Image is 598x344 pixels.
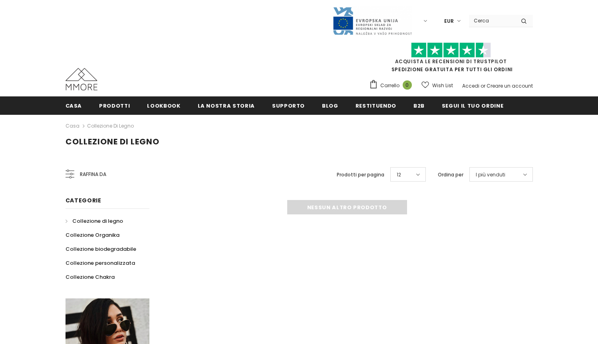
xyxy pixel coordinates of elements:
[369,46,533,73] span: SPEDIZIONE GRATUITA PER TUTTI GLI ORDINI
[442,96,503,114] a: Segui il tuo ordine
[403,80,412,90] span: 0
[66,96,82,114] a: Casa
[380,82,399,90] span: Carrello
[413,96,425,114] a: B2B
[147,102,180,110] span: Lookbook
[444,17,454,25] span: EUR
[356,102,396,110] span: Restituendo
[322,102,338,110] span: Blog
[432,82,453,90] span: Wish List
[80,170,106,179] span: Raffina da
[99,102,130,110] span: Prodotti
[198,96,255,114] a: La nostra storia
[66,228,119,242] a: Collezione Organika
[99,96,130,114] a: Prodotti
[337,171,384,179] label: Prodotti per pagina
[147,96,180,114] a: Lookbook
[322,96,338,114] a: Blog
[66,245,136,253] span: Collezione biodegradabile
[442,102,503,110] span: Segui il tuo ordine
[66,242,136,256] a: Collezione biodegradabile
[397,171,401,179] span: 12
[332,6,412,36] img: Javni Razpis
[462,82,479,89] a: Accedi
[66,256,135,270] a: Collezione personalizzata
[66,259,135,267] span: Collezione personalizzata
[487,82,533,89] a: Creare un account
[66,270,115,284] a: Collezione Chakra
[66,273,115,281] span: Collezione Chakra
[356,96,396,114] a: Restituendo
[87,122,134,129] a: Collezione di legno
[72,217,123,225] span: Collezione di legno
[438,171,463,179] label: Ordina per
[66,214,123,228] a: Collezione di legno
[198,102,255,110] span: La nostra storia
[369,80,416,92] a: Carrello 0
[66,68,97,90] img: Casi MMORE
[66,102,82,110] span: Casa
[66,231,119,239] span: Collezione Organika
[272,96,305,114] a: supporto
[66,136,159,147] span: Collezione di legno
[272,102,305,110] span: supporto
[413,102,425,110] span: B2B
[481,82,485,89] span: or
[66,121,79,131] a: Casa
[332,17,412,24] a: Javni Razpis
[395,58,507,65] a: Acquista le recensioni di TrustPilot
[66,196,101,204] span: Categorie
[469,15,515,26] input: Search Site
[476,171,505,179] span: I più venduti
[421,78,453,92] a: Wish List
[411,42,491,58] img: Fidati di Pilot Stars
